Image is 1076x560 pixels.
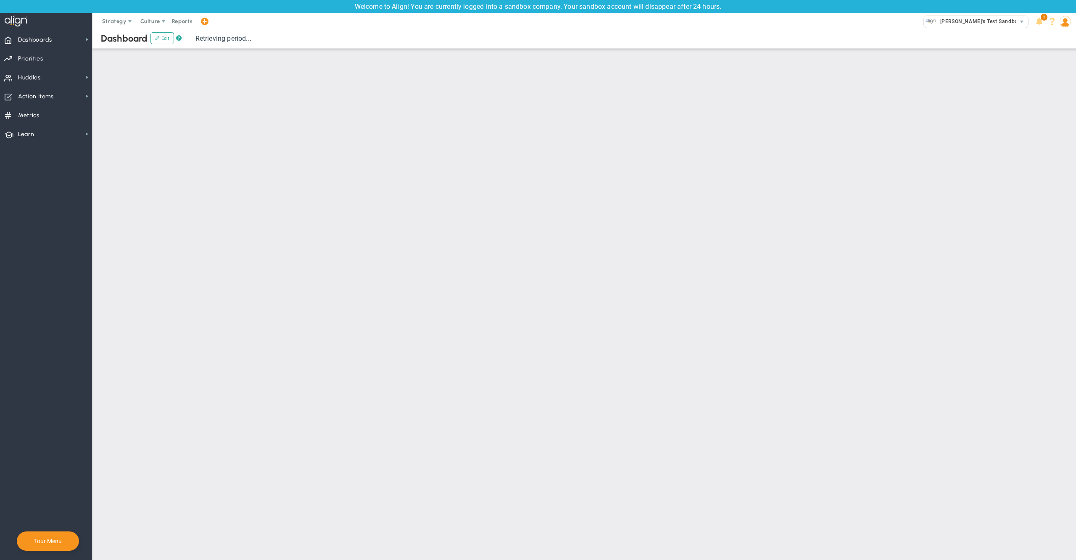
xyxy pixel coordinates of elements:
span: Action Items [18,88,54,105]
span: Learn [18,126,34,143]
li: Announcements [1033,13,1046,30]
img: 33568.Company.photo [926,16,936,26]
span: Retrieving period... [195,34,251,42]
span: Strategy [102,18,127,24]
button: Tour Menu [32,537,64,545]
span: Culture [140,18,160,24]
span: Huddles [18,69,41,87]
span: Dashboard [101,33,148,44]
span: select [1016,16,1028,28]
span: Priorities [18,50,43,68]
span: [PERSON_NAME]'s Test Sandbox [936,16,1021,27]
span: Metrics [18,107,40,124]
img: 209589.Person.photo [1060,16,1071,27]
span: Reports [168,13,197,30]
span: Dashboards [18,31,52,49]
span: 1 [1041,14,1047,21]
button: Edit [150,32,174,44]
li: Help & Frequently Asked Questions (FAQ) [1046,13,1059,30]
